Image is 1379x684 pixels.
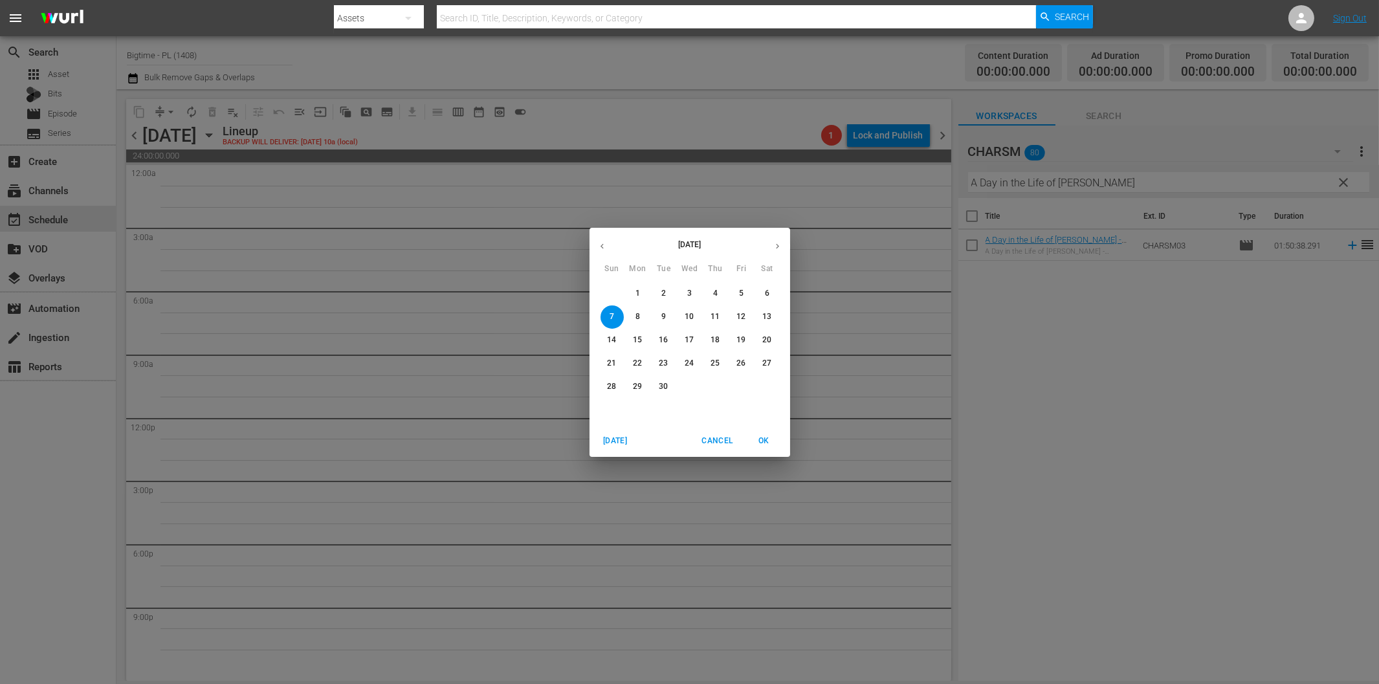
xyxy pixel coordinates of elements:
button: 15 [626,329,650,352]
span: Mon [626,263,650,276]
button: 27 [756,352,779,375]
span: Sun [601,263,624,276]
button: 6 [756,282,779,305]
button: 20 [756,329,779,352]
button: 19 [730,329,753,352]
button: 28 [601,375,624,399]
p: 27 [762,358,771,369]
button: 11 [704,305,727,329]
button: 13 [756,305,779,329]
p: 22 [633,358,642,369]
p: 18 [711,335,720,346]
button: 8 [626,305,650,329]
button: 24 [678,352,701,375]
p: 16 [659,335,668,346]
button: 16 [652,329,676,352]
button: Cancel [696,430,738,452]
span: menu [8,10,23,26]
span: Sat [756,263,779,276]
p: 30 [659,381,668,392]
p: [DATE] [615,239,765,250]
p: 3 [687,288,692,299]
p: 12 [736,311,745,322]
p: 10 [685,311,694,322]
p: 17 [685,335,694,346]
button: 4 [704,282,727,305]
p: 25 [711,358,720,369]
p: 14 [607,335,616,346]
span: Thu [704,263,727,276]
button: 3 [678,282,701,305]
button: [DATE] [595,430,636,452]
button: 12 [730,305,753,329]
button: 25 [704,352,727,375]
p: 20 [762,335,771,346]
p: 26 [736,358,745,369]
button: 1 [626,282,650,305]
span: [DATE] [600,434,631,448]
p: 2 [661,288,666,299]
span: Search [1055,5,1089,28]
button: 9 [652,305,676,329]
button: 14 [601,329,624,352]
button: 26 [730,352,753,375]
p: 15 [633,335,642,346]
p: 6 [765,288,769,299]
button: 17 [678,329,701,352]
p: 28 [607,381,616,392]
p: 5 [739,288,744,299]
button: 22 [626,352,650,375]
button: 30 [652,375,676,399]
button: 2 [652,282,676,305]
span: Tue [652,263,676,276]
button: OK [744,430,785,452]
p: 8 [635,311,640,322]
p: 13 [762,311,771,322]
button: 18 [704,329,727,352]
p: 11 [711,311,720,322]
p: 21 [607,358,616,369]
button: 21 [601,352,624,375]
button: 10 [678,305,701,329]
p: 9 [661,311,666,322]
p: 1 [635,288,640,299]
span: Cancel [701,434,733,448]
img: ans4CAIJ8jUAAAAAAAAAAAAAAAAAAAAAAAAgQb4GAAAAAAAAAAAAAAAAAAAAAAAAJMjXAAAAAAAAAAAAAAAAAAAAAAAAgAT5G... [31,3,93,34]
p: 7 [610,311,614,322]
button: 7 [601,305,624,329]
button: 29 [626,375,650,399]
span: Fri [730,263,753,276]
p: 4 [713,288,718,299]
a: Sign Out [1333,13,1367,23]
p: 24 [685,358,694,369]
button: 23 [652,352,676,375]
p: 29 [633,381,642,392]
span: OK [749,434,780,448]
button: 5 [730,282,753,305]
span: Wed [678,263,701,276]
p: 23 [659,358,668,369]
p: 19 [736,335,745,346]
